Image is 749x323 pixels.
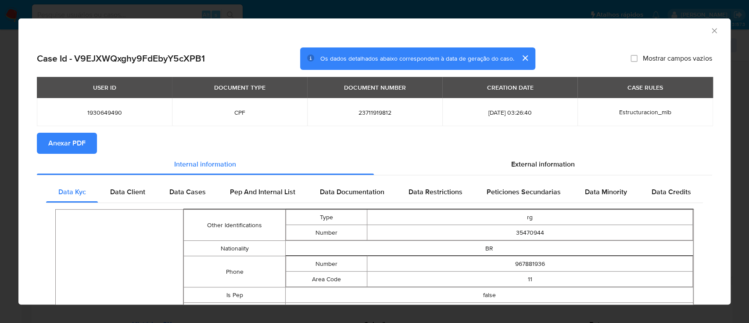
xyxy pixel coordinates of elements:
[367,225,693,240] td: 35470944
[409,187,462,197] span: Data Restrictions
[367,272,693,287] td: 11
[320,54,514,63] span: Os dados detalhados abaixo correspondem à data de geração do caso.
[511,159,575,169] span: External information
[286,225,367,240] td: Number
[183,241,285,256] td: Nationality
[367,256,693,272] td: 967881936
[286,241,693,256] td: BR
[183,210,285,241] td: Other Identifications
[286,272,367,287] td: Area Code
[47,109,161,116] span: 1930649490
[643,54,712,63] span: Mostrar campos vazios
[453,109,567,116] span: [DATE] 03:26:40
[622,80,668,95] div: CASE RULES
[286,256,367,272] td: Number
[88,80,122,95] div: USER ID
[631,55,638,62] input: Mostrar campos vazios
[339,80,411,95] div: DOCUMENT NUMBER
[48,134,86,153] span: Anexar PDF
[169,187,206,197] span: Data Cases
[286,303,693,318] td: [DATE]
[37,154,712,175] div: Detailed info
[18,18,731,305] div: closure-recommendation-modal
[286,210,367,225] td: Type
[514,47,535,69] button: cerrar
[183,287,285,303] td: Is Pep
[710,26,718,34] button: Fechar a janela
[651,187,691,197] span: Data Credits
[209,80,271,95] div: DOCUMENT TYPE
[286,287,693,303] td: false
[318,109,432,116] span: 23711919812
[183,256,285,287] td: Phone
[37,53,205,64] h2: Case Id - V9EJXWQxghy9FdEbyY5cXPB1
[319,187,384,197] span: Data Documentation
[58,187,86,197] span: Data Kyc
[183,303,285,318] td: Birthdate
[487,187,561,197] span: Peticiones Secundarias
[37,133,97,154] button: Anexar PDF
[230,187,295,197] span: Pep And Internal List
[110,187,145,197] span: Data Client
[174,159,236,169] span: Internal information
[183,109,297,116] span: CPF
[619,108,671,116] span: Estructuracion_mlb
[481,80,538,95] div: CREATION DATE
[46,181,703,203] div: Detailed internal info
[367,210,693,225] td: rg
[585,187,627,197] span: Data Minority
